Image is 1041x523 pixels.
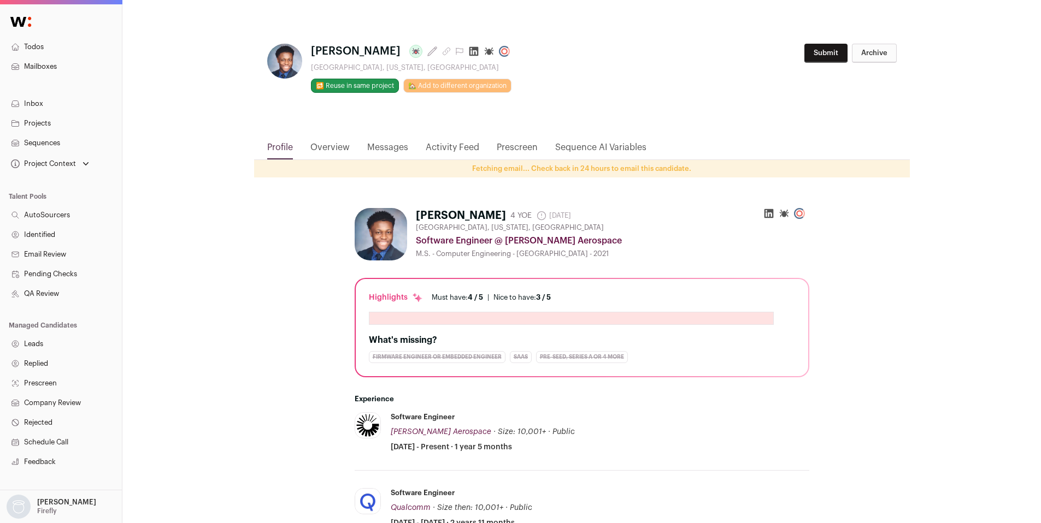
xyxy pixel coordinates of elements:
span: [GEOGRAPHIC_DATA], [US_STATE], [GEOGRAPHIC_DATA] [416,223,604,232]
div: Nice to have: [493,293,551,302]
div: [GEOGRAPHIC_DATA], [US_STATE], [GEOGRAPHIC_DATA] [311,63,514,72]
img: 61919b41d858f92cbc6f287c87d86bfe2f0c5aa13b5c456c94de63e038d789bf.jpg [355,489,380,514]
span: · Size: 10,001+ [493,428,546,436]
a: Messages [367,141,408,159]
span: Qualcomm [391,504,431,512]
img: Wellfound [4,11,37,33]
a: Overview [310,141,350,159]
h1: [PERSON_NAME] [416,208,506,223]
img: 3590847491a9d74fc4ec3863203c2d4c235de2fbcdb7c39f08446f33ed3190d5 [355,208,407,260]
div: Software Engineer [391,488,455,498]
img: nopic.png [7,495,31,519]
span: · [505,502,508,513]
h2: What's missing? [369,334,795,347]
a: Prescreen [497,141,538,159]
p: Fetching email... Check back in 24 hours to email this candidate. [254,164,910,173]
button: Open dropdown [9,156,91,171]
p: Firefly [37,507,57,515]
span: [DATE] [536,210,571,221]
span: Public [552,428,575,436]
span: [DATE] - Present · 1 year 5 months [391,442,512,453]
span: 3 / 5 [536,294,551,301]
a: Sequence AI Variables [555,141,646,159]
div: Must have: [432,293,483,302]
span: Public [510,504,532,512]
span: [PERSON_NAME] Aerospace [391,428,491,436]
p: [PERSON_NAME] [37,498,96,507]
div: Project Context [9,159,76,168]
a: Profile [267,141,293,159]
span: [PERSON_NAME] [311,44,401,59]
div: Highlights [369,292,423,303]
ul: | [432,293,551,302]
img: 8017537feb11e4a6b4d156abc821d2152344a0d85e7ec28bdc68381f1efb5265.jpg [355,413,380,438]
h2: Experience [355,395,809,403]
div: Firmware Engineer or Embedded Engineer [369,351,505,363]
button: Archive [852,44,897,63]
span: · [548,426,550,437]
div: Pre-seed, Series A or 4 more [536,351,628,363]
div: Software Engineer [391,412,455,422]
a: Activity Feed [426,141,479,159]
span: 4 / 5 [468,294,483,301]
span: · Size then: 10,001+ [433,504,503,512]
div: M.S. - Computer Engineering - [GEOGRAPHIC_DATA] - 2021 [416,249,809,258]
div: SaaS [510,351,532,363]
div: Software Engineer @ [PERSON_NAME] Aerospace [416,234,809,247]
img: 3590847491a9d74fc4ec3863203c2d4c235de2fbcdb7c39f08446f33ed3190d5 [267,44,302,79]
button: Open dropdown [4,495,98,519]
div: 4 YOE [510,210,532,221]
a: 🏡 Add to different organization [403,79,511,93]
button: 🔂 Reuse in same project [311,79,399,93]
button: Submit [804,44,848,63]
